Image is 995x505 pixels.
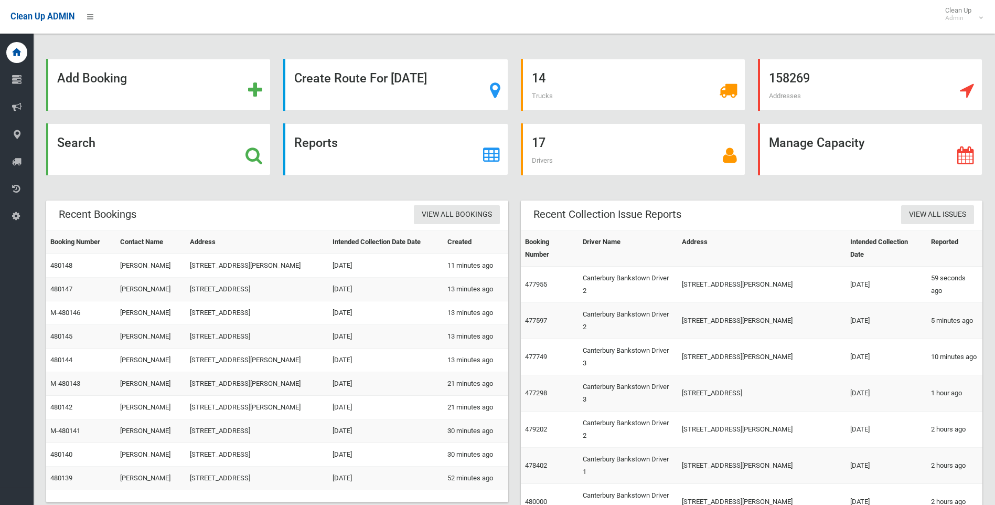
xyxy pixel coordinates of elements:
strong: 158269 [769,71,810,86]
td: [PERSON_NAME] [116,254,186,278]
th: Address [678,230,846,267]
th: Intended Collection Date [846,230,927,267]
td: 52 minutes ago [443,467,508,490]
td: 21 minutes ago [443,396,508,419]
a: View All Issues [901,205,974,225]
td: [STREET_ADDRESS] [186,278,328,301]
span: Trucks [532,92,553,100]
td: [PERSON_NAME] [116,419,186,443]
td: 59 seconds ago [927,267,982,303]
td: [PERSON_NAME] [116,325,186,349]
strong: Reports [294,135,338,150]
td: Canterbury Bankstown Driver 2 [579,412,678,448]
th: Driver Name [579,230,678,267]
td: [DATE] [846,339,927,375]
td: Canterbury Bankstown Driver 2 [579,303,678,339]
td: [DATE] [328,349,444,372]
th: Address [186,230,328,254]
td: 2 hours ago [927,448,982,484]
td: [DATE] [846,303,927,339]
td: 13 minutes ago [443,301,508,325]
span: Addresses [769,92,801,100]
a: 478402 [525,461,547,469]
td: [DATE] [328,372,444,396]
a: View All Bookings [414,205,500,225]
a: 477298 [525,389,547,397]
td: [STREET_ADDRESS][PERSON_NAME] [678,412,846,448]
a: 480139 [50,474,72,482]
a: M-480141 [50,427,80,435]
td: [DATE] [846,375,927,412]
th: Created [443,230,508,254]
a: 477955 [525,280,547,288]
a: 480147 [50,285,72,293]
td: [STREET_ADDRESS][PERSON_NAME] [186,349,328,372]
strong: Add Booking [57,71,127,86]
td: [STREET_ADDRESS] [186,443,328,467]
a: M-480143 [50,380,80,387]
a: 480144 [50,356,72,364]
td: Canterbury Bankstown Driver 1 [579,448,678,484]
a: Manage Capacity [758,123,982,175]
td: [STREET_ADDRESS] [186,301,328,325]
a: 477597 [525,317,547,324]
a: 158269 Addresses [758,59,982,111]
strong: 17 [532,135,545,150]
td: [DATE] [328,443,444,467]
td: [DATE] [328,301,444,325]
td: [STREET_ADDRESS][PERSON_NAME] [678,339,846,375]
td: 30 minutes ago [443,419,508,443]
a: 480142 [50,403,72,411]
a: 14 Trucks [521,59,745,111]
header: Recent Bookings [46,204,149,225]
td: [PERSON_NAME] [116,443,186,467]
td: 13 minutes ago [443,349,508,372]
td: [PERSON_NAME] [116,396,186,419]
td: [PERSON_NAME] [116,349,186,372]
td: [DATE] [328,467,444,490]
td: [DATE] [328,254,444,278]
a: Reports [283,123,508,175]
a: 480140 [50,450,72,458]
td: [STREET_ADDRESS] [678,375,846,412]
header: Recent Collection Issue Reports [521,204,694,225]
th: Reported [927,230,982,267]
td: 11 minutes ago [443,254,508,278]
small: Admin [945,14,971,22]
td: [STREET_ADDRESS][PERSON_NAME] [678,448,846,484]
span: Clean Up ADMIN [10,12,74,22]
a: 17 Drivers [521,123,745,175]
a: Add Booking [46,59,271,111]
td: [PERSON_NAME] [116,467,186,490]
th: Contact Name [116,230,186,254]
a: 477749 [525,353,547,361]
td: [STREET_ADDRESS] [186,419,328,443]
td: 13 minutes ago [443,325,508,349]
td: 1 hour ago [927,375,982,412]
td: 5 minutes ago [927,303,982,339]
span: Drivers [532,156,553,164]
td: [STREET_ADDRESS] [186,325,328,349]
strong: Manage Capacity [769,135,864,150]
td: [DATE] [328,278,444,301]
td: [DATE] [328,396,444,419]
td: 13 minutes ago [443,278,508,301]
td: 30 minutes ago [443,443,508,467]
a: 479202 [525,425,547,433]
strong: 14 [532,71,545,86]
td: [PERSON_NAME] [116,372,186,396]
span: Clean Up [940,6,982,22]
td: [DATE] [328,325,444,349]
th: Booking Number [521,230,579,267]
a: M-480146 [50,309,80,317]
td: [STREET_ADDRESS][PERSON_NAME] [186,254,328,278]
td: [STREET_ADDRESS] [186,467,328,490]
td: 2 hours ago [927,412,982,448]
td: [STREET_ADDRESS][PERSON_NAME] [678,267,846,303]
strong: Search [57,135,95,150]
td: Canterbury Bankstown Driver 2 [579,267,678,303]
a: 480145 [50,332,72,340]
th: Intended Collection Date Date [328,230,444,254]
td: [STREET_ADDRESS][PERSON_NAME] [678,303,846,339]
strong: Create Route For [DATE] [294,71,427,86]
